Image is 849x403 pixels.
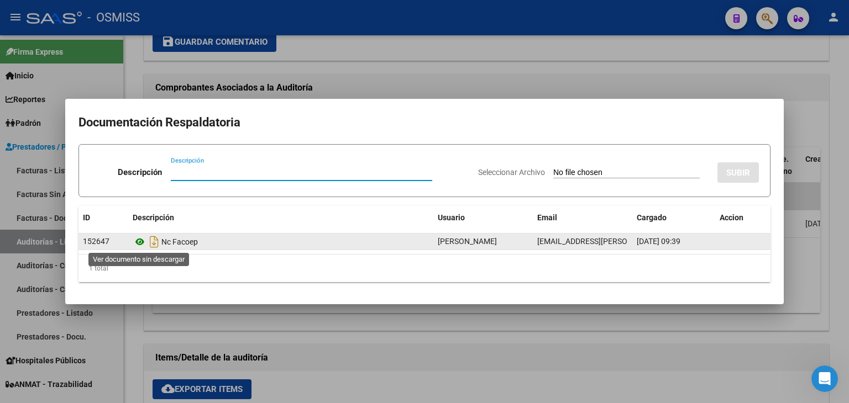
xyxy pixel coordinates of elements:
span: 152647 [83,237,109,246]
button: SUBIR [717,162,759,183]
div: 1 total [78,254,771,282]
span: SUBIR [726,168,750,178]
span: Descripción [133,213,174,222]
p: Descripción [118,166,162,179]
i: Descargar documento [147,233,161,251]
datatable-header-cell: Usuario [433,206,533,230]
datatable-header-cell: ID [78,206,128,230]
datatable-header-cell: Cargado [632,206,715,230]
span: [EMAIL_ADDRESS][PERSON_NAME][DOMAIN_NAME] [537,237,719,246]
span: Accion [720,213,743,222]
span: Usuario [438,213,465,222]
datatable-header-cell: Accion [715,206,771,230]
h2: Documentación Respaldatoria [78,112,771,133]
span: Seleccionar Archivo [478,168,545,177]
datatable-header-cell: Email [533,206,632,230]
datatable-header-cell: Descripción [128,206,433,230]
iframe: Intercom live chat [811,365,838,392]
div: Nc Facoep [133,233,429,251]
span: [DATE] 09:39 [637,237,680,246]
span: [PERSON_NAME] [438,237,497,246]
span: Cargado [637,213,667,222]
span: ID [83,213,90,222]
span: Email [537,213,557,222]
